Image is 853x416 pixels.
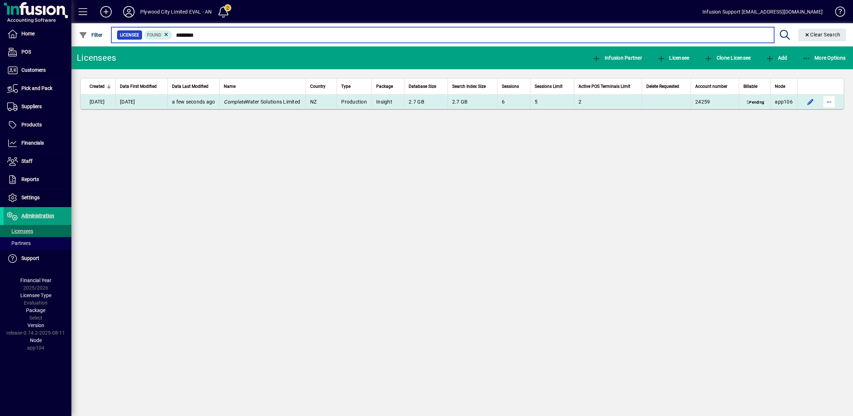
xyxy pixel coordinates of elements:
[117,5,140,18] button: Profile
[579,82,638,90] div: Active POS Terminals Limit
[4,116,71,134] a: Products
[341,82,367,90] div: Type
[4,25,71,43] a: Home
[79,32,103,38] span: Filter
[167,95,219,109] td: a few seconds ago
[695,82,735,90] div: Account number
[590,51,644,64] button: Infusion Partner
[77,29,105,41] button: Filter
[21,158,32,164] span: Staff
[310,82,332,90] div: Country
[21,213,54,219] span: Administration
[21,85,52,91] span: Pick and Pack
[172,82,208,90] span: Data Last Modified
[798,29,846,41] button: Clear
[702,6,823,17] div: Infusion Support [EMAIL_ADDRESS][DOMAIN_NAME]
[4,171,71,189] a: Reports
[4,134,71,152] a: Financials
[81,95,115,109] td: [DATE]
[535,82,562,90] span: Sessions Limit
[702,51,752,64] button: Clone Licensee
[530,95,574,109] td: 5
[775,82,785,90] span: Node
[224,82,236,90] span: Name
[376,82,393,90] span: Package
[801,51,848,64] button: More Options
[147,32,161,37] span: Found
[144,30,172,40] mat-chip: Found Status: Found
[502,82,526,90] div: Sessions
[341,82,350,90] span: Type
[21,140,44,146] span: Financials
[27,322,44,328] span: Version
[448,95,497,109] td: 2.7 GB
[95,5,117,18] button: Add
[452,82,493,90] div: Search Index Size
[409,82,443,90] div: Database Size
[497,95,530,109] td: 6
[21,104,42,109] span: Suppliers
[646,82,679,90] span: Delete Requested
[21,122,42,127] span: Products
[743,82,766,90] div: Billable
[21,49,31,55] span: POS
[4,225,71,237] a: Licensees
[21,31,35,36] span: Home
[4,152,71,170] a: Staff
[657,55,690,61] span: Licensee
[4,237,71,249] a: Partners
[695,82,727,90] span: Account number
[310,82,325,90] span: Country
[120,82,163,90] div: Data First Modified
[90,82,111,90] div: Created
[77,52,116,64] div: Licensees
[224,99,246,105] em: Complete
[21,176,39,182] span: Reports
[579,82,630,90] span: Active POS Terminals Limit
[775,99,793,105] span: app106.prod.infusionbusinesssoftware.com
[224,82,301,90] div: Name
[452,82,486,90] span: Search Index Size
[372,95,404,109] td: Insight
[805,96,816,107] button: Edit
[21,67,46,73] span: Customers
[745,100,766,105] span: Pending
[646,82,686,90] div: Delete Requested
[804,32,841,37] span: Clear Search
[30,337,42,343] span: Node
[592,55,642,61] span: Infusion Partner
[4,250,71,267] a: Support
[655,51,691,64] button: Licensee
[823,96,835,107] button: More options
[120,31,139,39] span: Licensee
[4,98,71,116] a: Suppliers
[20,292,51,298] span: Licensee Type
[376,82,400,90] div: Package
[775,82,793,90] div: Node
[535,82,570,90] div: Sessions Limit
[7,240,31,246] span: Partners
[830,1,844,25] a: Knowledge Base
[306,95,337,109] td: NZ
[224,99,300,105] span: Water Solutions Limited
[574,95,642,109] td: 2
[704,55,751,61] span: Clone Licensee
[4,80,71,97] a: Pick and Pack
[26,307,45,313] span: Package
[120,82,157,90] span: Data First Modified
[21,195,40,200] span: Settings
[20,277,51,283] span: Financial Year
[766,55,787,61] span: Add
[115,95,167,109] td: [DATE]
[691,95,739,109] td: 24259
[4,43,71,61] a: POS
[172,82,215,90] div: Data Last Modified
[21,255,39,261] span: Support
[764,51,789,64] button: Add
[7,228,33,234] span: Licensees
[802,55,846,61] span: More Options
[404,95,448,109] td: 2.7 GB
[90,82,105,90] span: Created
[4,189,71,207] a: Settings
[743,82,757,90] span: Billable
